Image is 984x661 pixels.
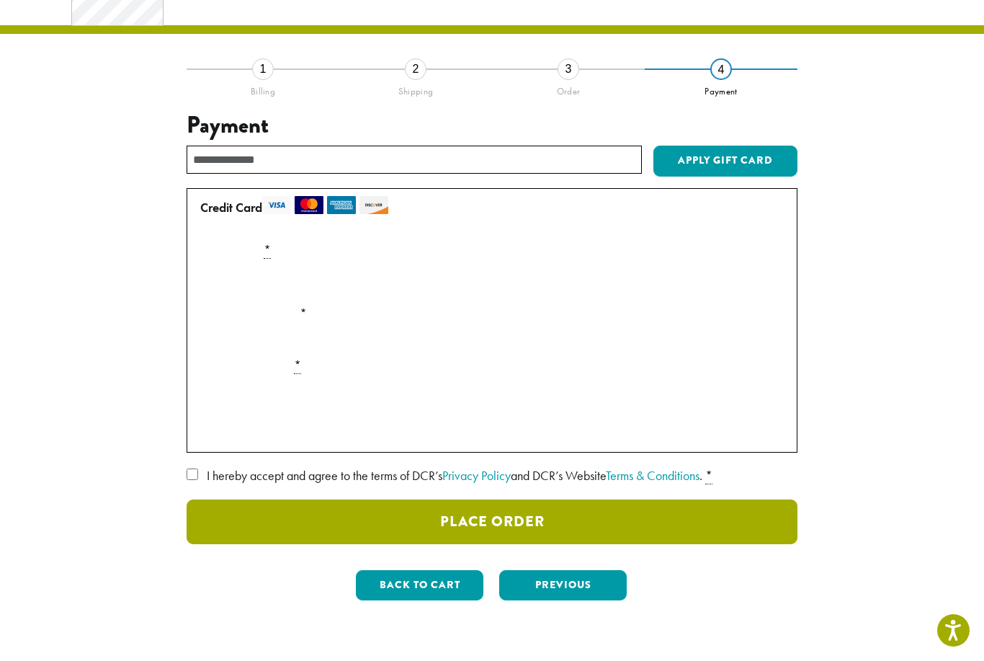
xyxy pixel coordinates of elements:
[200,196,778,219] label: Credit Card
[187,80,339,97] div: Billing
[264,241,271,259] abbr: required
[653,146,797,177] button: Apply Gift Card
[187,469,198,480] input: I hereby accept and agree to the terms of DCR’sPrivacy Policyand DCR’s WebsiteTerms & Conditions. *
[187,500,797,544] button: Place Order
[295,196,323,214] img: mastercard
[252,58,274,80] div: 1
[405,58,426,80] div: 2
[710,58,732,80] div: 4
[339,80,492,97] div: Shipping
[359,196,388,214] img: discover
[187,112,797,139] h3: Payment
[262,196,291,214] img: visa
[492,80,645,97] div: Order
[356,570,483,600] button: Back to cart
[499,570,627,600] button: Previous
[207,467,702,484] span: I hereby accept and agree to the terms of DCR’s and DCR’s Website .
[294,357,301,374] abbr: required
[606,467,699,484] a: Terms & Conditions
[705,467,712,484] abbr: required
[645,80,797,97] div: Payment
[558,58,579,80] div: 3
[327,196,356,214] img: amex
[442,467,511,484] a: Privacy Policy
